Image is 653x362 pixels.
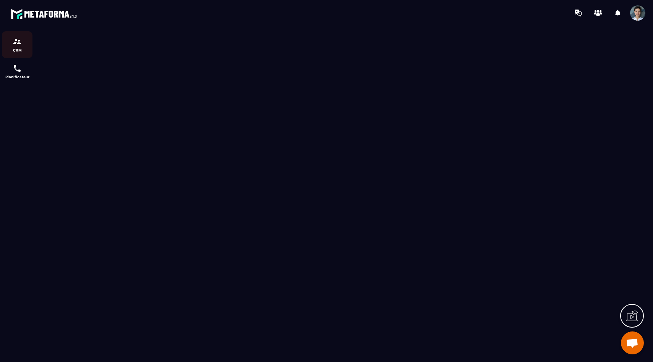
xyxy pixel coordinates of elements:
[2,58,32,85] a: schedulerschedulerPlanificateur
[13,37,22,46] img: formation
[11,7,79,21] img: logo
[2,48,32,52] p: CRM
[2,75,32,79] p: Planificateur
[621,331,644,354] div: Ouvrir le chat
[13,64,22,73] img: scheduler
[2,31,32,58] a: formationformationCRM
